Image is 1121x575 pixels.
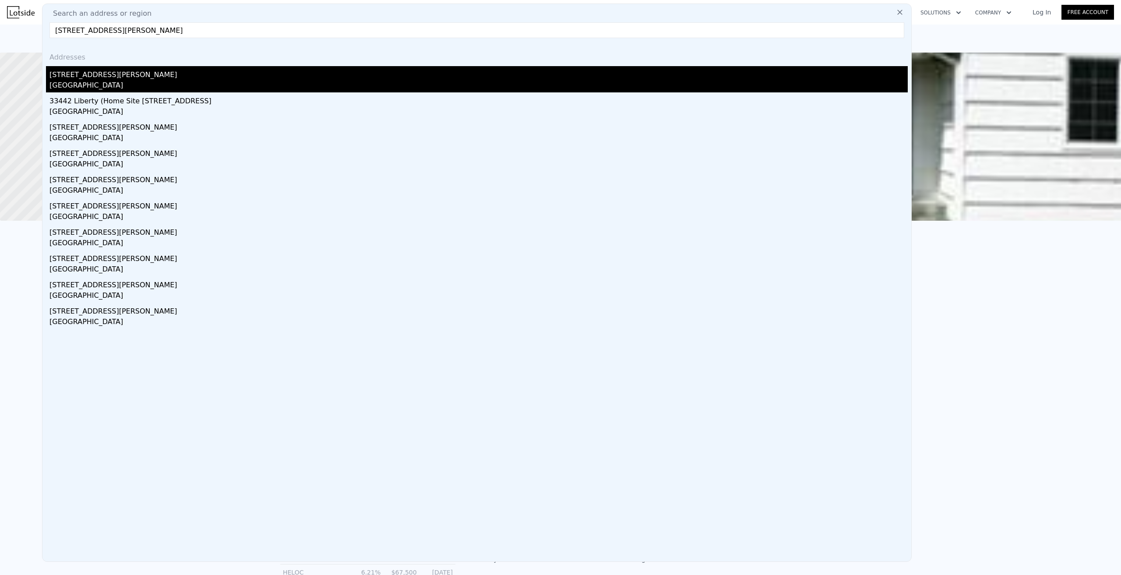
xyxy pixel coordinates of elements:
div: Addresses [46,45,908,66]
div: [STREET_ADDRESS][PERSON_NAME] [49,224,908,238]
div: [STREET_ADDRESS][PERSON_NAME] [49,66,908,80]
a: Log In [1022,8,1061,17]
div: [GEOGRAPHIC_DATA] [49,317,908,329]
div: [STREET_ADDRESS][PERSON_NAME] [49,145,908,159]
div: [GEOGRAPHIC_DATA] [49,264,908,276]
div: [STREET_ADDRESS][PERSON_NAME] [49,119,908,133]
div: [STREET_ADDRESS][PERSON_NAME] [49,198,908,212]
div: 33442 Liberty (Home Site [STREET_ADDRESS] [49,92,908,106]
button: Company [968,5,1019,21]
input: Enter an address, city, region, neighborhood or zip code [49,22,904,38]
div: [GEOGRAPHIC_DATA] [49,159,908,171]
div: [STREET_ADDRESS][PERSON_NAME] [49,250,908,264]
div: [STREET_ADDRESS][PERSON_NAME] [49,171,908,185]
div: [STREET_ADDRESS][PERSON_NAME] [49,276,908,290]
div: [GEOGRAPHIC_DATA] [49,106,908,119]
div: [GEOGRAPHIC_DATA] [49,133,908,145]
div: [GEOGRAPHIC_DATA] [49,212,908,224]
div: [GEOGRAPHIC_DATA] [49,238,908,250]
img: Lotside [7,6,35,18]
a: Free Account [1061,5,1114,20]
div: [GEOGRAPHIC_DATA] [49,290,908,303]
button: Solutions [913,5,968,21]
div: [STREET_ADDRESS][PERSON_NAME] [49,303,908,317]
span: Search an address or region [46,8,152,19]
div: [GEOGRAPHIC_DATA] [49,80,908,92]
div: [GEOGRAPHIC_DATA] [49,185,908,198]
